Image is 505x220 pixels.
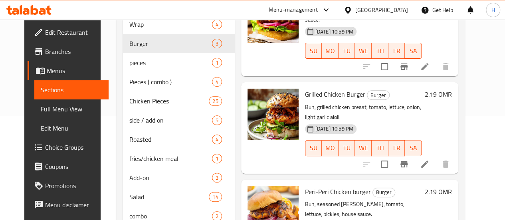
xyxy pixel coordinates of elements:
div: items [212,39,222,48]
span: Pieces ( combo ) [129,77,212,87]
div: Wrap4 [123,15,235,34]
button: Branch-specific-item [394,155,414,174]
div: items [212,154,222,163]
span: TU [342,142,352,154]
div: items [212,20,222,29]
span: Coupons [45,162,102,171]
a: Menus [28,61,109,80]
div: [GEOGRAPHIC_DATA] [355,6,408,14]
span: fries/chicken meal [129,154,212,163]
button: SU [305,43,322,59]
div: Burger [372,188,395,197]
span: [DATE] 10:59 PM [312,28,356,36]
a: Menu disclaimer [28,195,109,214]
a: Sections [34,80,109,99]
span: Select to update [376,58,393,75]
span: 14 [209,193,221,201]
span: 1 [212,155,222,163]
span: Wrap [129,20,212,29]
span: 3 [212,40,222,48]
span: 5 [212,117,222,124]
span: 4 [212,78,222,86]
span: SU [309,45,319,57]
span: side / add on [129,115,212,125]
div: Burger3 [123,34,235,53]
div: fries/chicken meal1 [123,149,235,168]
span: TH [375,45,385,57]
button: delete [436,57,455,76]
a: Branches [28,42,109,61]
span: Choice Groups [45,143,102,152]
span: Salad [129,192,209,202]
span: Sections [41,85,102,95]
div: Pieces ( combo )4 [123,72,235,91]
span: Chicken Pieces [129,96,209,106]
span: 1 [212,59,222,67]
span: 4 [212,21,222,28]
span: pieces [129,58,212,67]
div: Menu-management [269,5,318,15]
button: SA [405,140,422,156]
span: TU [342,45,352,57]
button: SU [305,140,322,156]
a: Edit menu item [420,62,430,71]
span: Burger [129,39,212,48]
h6: 2.19 OMR [425,186,452,197]
a: Full Menu View [34,99,109,119]
span: 25 [209,97,221,105]
div: items [212,58,222,67]
div: items [209,192,222,202]
img: Grilled Chicken Burger [248,89,299,140]
span: WE [358,45,368,57]
button: FR [388,43,405,59]
div: items [209,96,222,106]
span: Peri-Peri Chicken burger [305,186,371,198]
span: WE [358,142,368,154]
button: TU [339,43,355,59]
span: SU [309,142,319,154]
div: items [212,173,222,182]
span: Edit Restaurant [45,28,102,37]
span: MO [325,45,335,57]
div: Roasted4 [123,130,235,149]
button: Branch-specific-item [394,57,414,76]
button: MO [322,43,339,59]
p: Bun, seasoned [PERSON_NAME], tomato, lettuce, pickles, house sauce. [305,199,422,219]
span: FR [392,45,402,57]
span: [DATE] 10:59 PM [312,125,356,133]
span: MO [325,142,335,154]
div: items [212,115,222,125]
a: Choice Groups [28,138,109,157]
span: 3 [212,174,222,182]
span: Add-on [129,173,212,182]
span: 4 [212,136,222,143]
span: 2 [212,212,222,220]
span: Grilled Chicken Burger [305,88,365,100]
span: Branches [45,47,102,56]
a: Promotions [28,176,109,195]
button: MO [322,140,339,156]
button: TU [339,140,355,156]
span: TH [375,142,385,154]
div: Add-on3 [123,168,235,187]
div: side / add on5 [123,111,235,130]
button: SA [405,43,422,59]
a: Edit Restaurant [28,23,109,42]
p: Bun, grilled chicken breast, tomato, lettuce, onion, light garlic aioli. [305,102,422,122]
span: Menu disclaimer [45,200,102,210]
span: Promotions [45,181,102,190]
span: Menus [47,66,102,75]
span: Burger [373,188,395,197]
span: Roasted [129,135,212,144]
span: Edit Menu [41,123,102,133]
